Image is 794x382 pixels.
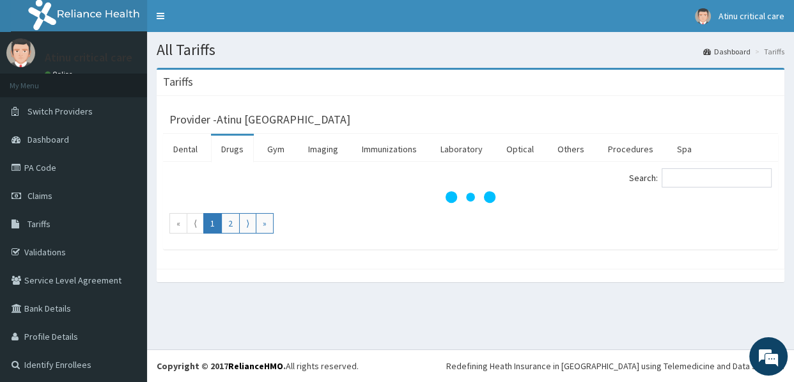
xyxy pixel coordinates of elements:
h3: Tariffs [163,76,193,88]
a: Go to next page [239,213,256,234]
a: Go to previous page [187,213,204,234]
a: Go to first page [169,213,187,234]
svg: audio-loading [445,171,496,223]
a: Immunizations [352,136,427,163]
li: Tariffs [752,46,784,57]
h3: Provider - Atinu [GEOGRAPHIC_DATA] [169,114,350,125]
a: Go to last page [256,213,274,234]
p: Atinu critical care [45,52,132,63]
label: Search: [629,168,772,187]
footer: All rights reserved. [147,349,794,382]
span: Switch Providers [27,106,93,117]
strong: Copyright © 2017 . [157,360,286,372]
a: Spa [667,136,702,163]
span: Atinu critical care [719,10,784,22]
a: Dental [163,136,208,163]
span: Claims [27,190,52,202]
a: RelianceHMO [228,360,283,372]
a: Laboratory [430,136,493,163]
a: Go to page number 1 [203,213,222,234]
a: Dashboard [703,46,751,57]
a: Procedures [598,136,664,163]
img: User Image [6,38,35,67]
h1: All Tariffs [157,42,784,58]
a: Online [45,70,75,79]
img: User Image [695,8,711,24]
a: Others [547,136,595,163]
input: Search: [662,168,772,187]
span: Tariffs [27,218,51,230]
a: Drugs [211,136,254,163]
span: Dashboard [27,134,69,145]
a: Imaging [298,136,348,163]
div: Redefining Heath Insurance in [GEOGRAPHIC_DATA] using Telemedicine and Data Science! [446,360,784,372]
a: Gym [257,136,295,163]
a: Optical [496,136,544,163]
a: Go to page number 2 [221,213,240,234]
